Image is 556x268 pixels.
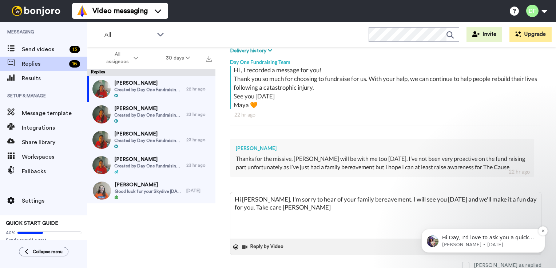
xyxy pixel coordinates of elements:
div: 23 hr ago [186,137,212,143]
a: [PERSON_NAME]Created by Day One Fundraising Team22 hr ago [87,76,215,102]
div: 16 [69,60,80,68]
div: message notification from Amy, 1d ago. Hi Day, I’d love to ask you a quick question: If Bonjoro c... [11,46,135,70]
span: Replies [22,60,66,68]
img: 22ba9341-b161-4ab1-b967-6d4e4a140674-thumb.jpg [92,156,111,174]
div: Day One Fundraising Team [230,55,541,66]
span: [PERSON_NAME] [114,156,183,163]
span: Created by Day One Fundraising Team [114,112,183,118]
p: Hi Day, I’d love to ask you a quick question: If [PERSON_NAME] could introduce a new feature or f... [32,51,126,58]
iframe: Intercom notifications message [410,183,556,264]
img: 04292bb0-bbe1-443b-a8b5-002d46456ff9-thumb.jpg [92,105,111,123]
span: Video messaging [92,6,148,16]
span: Settings [22,196,87,205]
div: Thanks for the missive, [PERSON_NAME] will be with me too [DATE]. I’ve not been very proactive on... [236,155,528,171]
span: Message template [22,109,87,118]
span: Send yourself a test [6,237,82,243]
div: 22 hr ago [509,168,530,175]
span: Send videos [22,45,67,54]
span: Fallbacks [22,167,87,176]
div: Replies [87,69,215,76]
div: 22 hr ago [186,86,212,92]
img: export.svg [206,56,212,62]
span: Created by Day One Fundraising Team [114,87,183,93]
button: Upgrade [509,27,552,42]
button: Export all results that match these filters now. [204,53,214,64]
span: [PERSON_NAME] [114,130,183,138]
span: Share library [22,138,87,147]
div: 23 hr ago [186,111,212,117]
button: Dismiss notification [128,43,137,53]
span: Integrations [22,123,87,132]
span: QUICK START GUIDE [6,221,58,226]
span: Results [22,74,87,83]
img: d2f7cb27-666d-4e5f-a5af-1c4e95ad0078-thumb.jpg [92,131,111,149]
button: All assignees [89,48,152,68]
span: Good luck for your Skydive [DATE]! [115,188,183,194]
span: Collapse menu [33,249,63,255]
img: bj-logo-header-white.svg [9,6,63,16]
span: [PERSON_NAME] [114,80,183,87]
button: Collapse menu [19,247,68,256]
button: Delivery history [230,47,274,55]
div: 13 [69,46,80,53]
textarea: Hi [PERSON_NAME], I'm sorry to hear of your family bereavement. I will see you [DATE] and we'll m... [230,192,541,239]
span: [PERSON_NAME] [114,105,183,112]
p: Message from Amy, sent 1d ago [32,58,126,65]
span: All [104,31,153,39]
img: Profile image for Amy [16,52,28,64]
div: 23 hr ago [186,162,212,168]
a: [PERSON_NAME]Created by Day One Fundraising Team23 hr ago [87,127,215,153]
div: Hi , I recorded a message for you! Thank you so much for choosing to fundraise for us. With your ... [234,66,540,109]
span: Workspaces [22,153,87,161]
img: d6848e9e-eebb-48a5-85b9-6d0081a66e0e-thumb.jpg [93,182,111,200]
img: 9ae8e928-3df4-4727-8500-12a043ca17fa-thumb.jpg [92,80,111,98]
span: Created by Day One Fundraising Team [114,138,183,143]
img: vm-color.svg [76,5,88,17]
button: 30 days [152,52,204,65]
button: Invite [466,27,502,42]
a: [PERSON_NAME]Good luck for your Skydive [DATE]![DATE] [87,178,215,203]
div: [PERSON_NAME] [236,145,528,152]
a: [PERSON_NAME]Created by Day One Fundraising Team23 hr ago [87,153,215,178]
button: Reply by Video [241,241,286,252]
span: All assignees [103,51,132,65]
div: 22 hr ago [234,111,537,118]
span: [PERSON_NAME] [115,181,183,188]
a: [PERSON_NAME]Created by Day One Fundraising Team23 hr ago [87,102,215,127]
div: [DATE] [186,188,212,194]
span: Created by Day One Fundraising Team [114,163,183,169]
span: 40% [6,230,16,236]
